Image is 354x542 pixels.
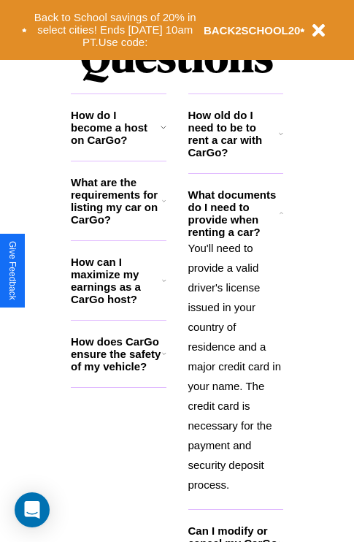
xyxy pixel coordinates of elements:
[71,109,161,146] h3: How do I become a host on CarGo?
[188,109,280,159] h3: How old do I need to be to rent a car with CarGo?
[71,176,162,226] h3: What are the requirements for listing my car on CarGo?
[188,188,280,238] h3: What documents do I need to provide when renting a car?
[71,335,162,373] h3: How does CarGo ensure the safety of my vehicle?
[71,256,162,305] h3: How can I maximize my earnings as a CarGo host?
[188,238,284,495] p: You'll need to provide a valid driver's license issued in your country of residence and a major c...
[27,7,204,53] button: Back to School savings of 20% in select cities! Ends [DATE] 10am PT.Use code:
[7,241,18,300] div: Give Feedback
[15,492,50,527] div: Open Intercom Messenger
[204,24,301,37] b: BACK2SCHOOL20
